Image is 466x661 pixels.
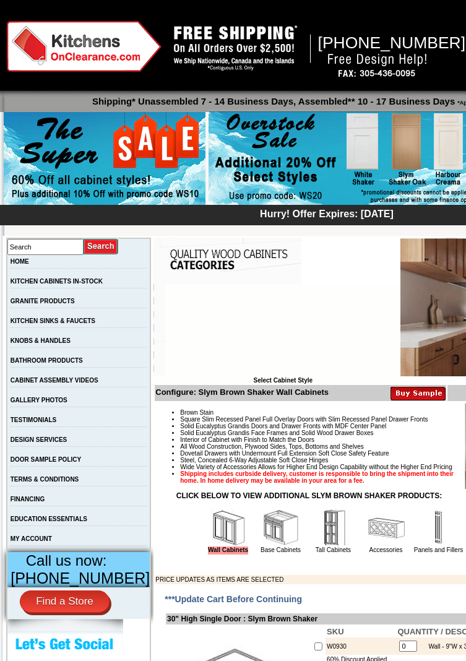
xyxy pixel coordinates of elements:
[7,21,162,72] img: Kitchens on Clearance Logo
[208,547,248,555] a: Wall Cabinets
[11,535,52,542] a: MY ACCOUNT
[180,470,454,484] strong: Shipping includes curbside delivery, customer is responsible to bring the shipment into their hom...
[180,416,428,423] span: Square Slim Recessed Panel Full Overlay Doors with Slim Recessed Panel Drawer Fronts
[84,238,119,255] input: Submit
[11,278,103,285] a: KITCHEN CABINETS IN-STOCK
[11,298,75,305] a: GRANITE PRODUCTS
[165,284,400,377] iframe: Browser incompatible
[11,516,87,522] a: EDUCATION ESSENTIALS
[261,547,301,553] a: Base Cabinets
[315,509,352,547] img: Tall Cabinets
[420,509,457,547] img: Panels and Fillers
[11,417,56,423] a: TESTIMONIALS
[180,450,389,457] span: Dovetail Drawers with Undermount Full Extension Soft Close Safety Feature
[180,457,328,464] span: Steel, Concealed 6-Way Adjustable Soft Close Hinges
[180,423,386,430] span: Solid Eucalyptus Grandis Doors and Drawer Fronts with MDF Center Panel
[180,464,452,470] span: Wide Variety of Accessories Allows for Higher End Design Capability without the Higher End Pricing
[180,430,373,436] span: Solid Eucalyptus Grandis Face Frames and Solid Wood Drawer Boxes
[180,409,214,416] span: Brown Stain
[20,590,110,613] a: Find a Store
[11,397,67,404] a: GALLERY PHOTOS
[414,547,463,553] a: Panels and Fillers
[318,33,466,52] span: [PHONE_NUMBER]
[176,491,442,500] strong: CLICK BELOW TO VIEW ADDITIONAL SLYM BROWN SHAKER PRODUCTS:
[11,476,79,483] a: TERMS & CONDITIONS
[11,258,29,265] a: HOME
[369,547,403,553] a: Accessories
[11,456,81,463] a: DOOR SAMPLE POLICY
[11,569,150,587] span: [PHONE_NUMBER]
[368,509,405,547] img: Accessories
[180,443,363,450] span: All Wood Construction, Plywood Sides, Tops, Bottoms and Shelves
[253,377,313,384] b: Select Cabinet Style
[210,509,247,547] img: Wall Cabinets
[11,337,71,344] a: KNOBS & HANDLES
[11,377,98,384] a: CABINET ASSEMBLY VIDEOS
[326,637,396,655] td: W0930
[262,509,300,547] img: Base Cabinets
[11,436,67,443] a: DESIGN SERVICES
[11,496,45,503] a: FINANCING
[180,436,314,443] span: Interior of Cabinet with Finish to Match the Doors
[11,318,95,324] a: KITCHEN SINKS & FAUCETS
[155,387,329,397] b: Configure: Slym Brown Shaker Wall Cabinets
[316,547,351,553] a: Tall Cabinets
[26,552,107,569] span: Call us now:
[327,627,343,636] b: SKU
[165,594,302,604] span: ***Update Cart Before Continuing
[11,357,83,364] a: BATHROOM PRODUCTS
